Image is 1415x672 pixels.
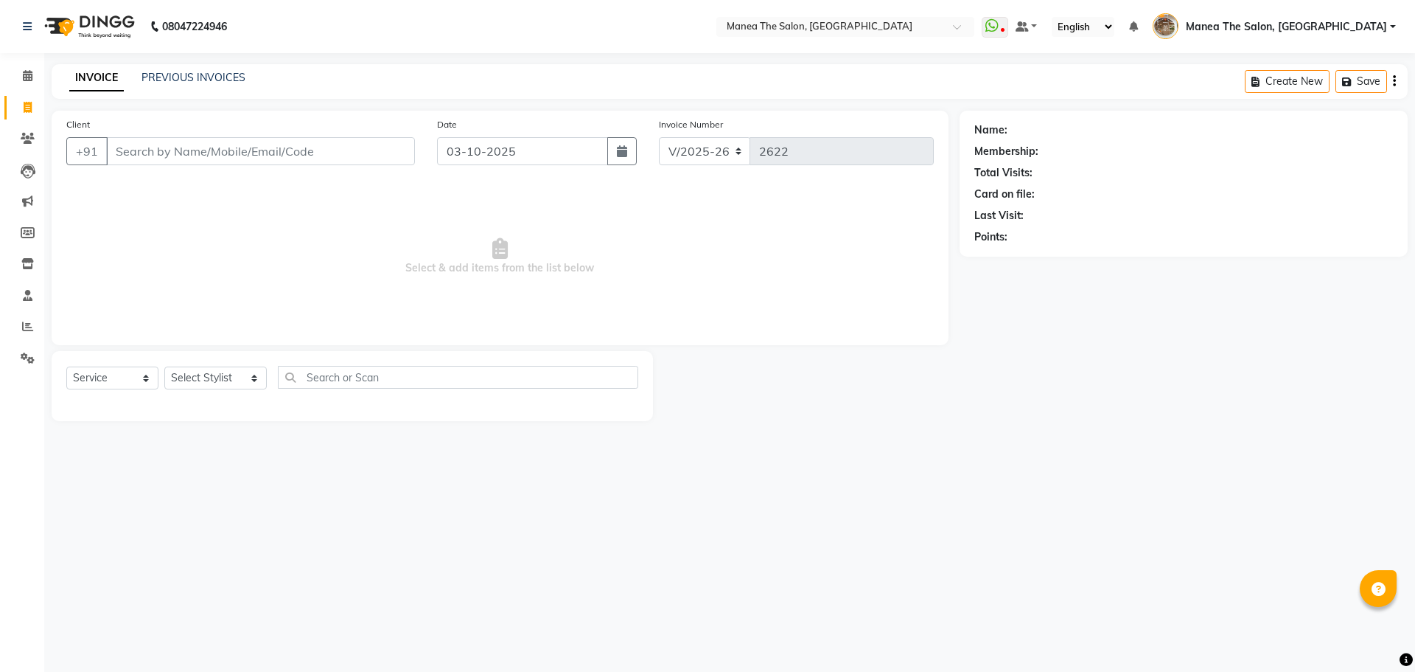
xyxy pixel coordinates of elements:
[974,229,1007,245] div: Points:
[974,165,1033,181] div: Total Visits:
[659,118,723,131] label: Invoice Number
[38,6,139,47] img: logo
[1153,13,1178,39] img: Manea The Salon, Kanuru
[106,137,415,165] input: Search by Name/Mobile/Email/Code
[162,6,227,47] b: 08047224946
[974,187,1035,202] div: Card on file:
[66,118,90,131] label: Client
[1353,613,1400,657] iframe: chat widget
[974,122,1007,138] div: Name:
[437,118,457,131] label: Date
[66,183,934,330] span: Select & add items from the list below
[69,65,124,91] a: INVOICE
[66,137,108,165] button: +91
[278,366,638,389] input: Search or Scan
[1245,70,1330,93] button: Create New
[1186,19,1387,35] span: Manea The Salon, [GEOGRAPHIC_DATA]
[974,144,1038,159] div: Membership:
[141,71,245,84] a: PREVIOUS INVOICES
[974,208,1024,224] div: Last Visit:
[1335,70,1387,93] button: Save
